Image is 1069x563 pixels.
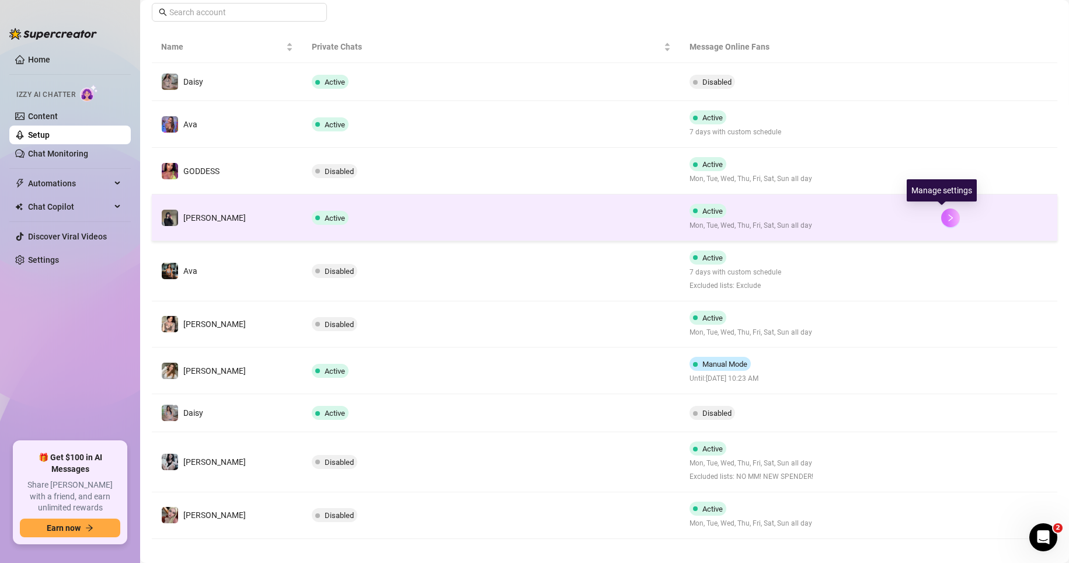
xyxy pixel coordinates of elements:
[1053,523,1063,533] span: 2
[28,130,50,140] a: Setup
[690,518,812,529] span: Mon, Tue, Wed, Thu, Fri, Sat, Sun all day
[162,405,178,421] img: Daisy
[690,127,781,138] span: 7 days with custom schedule
[162,454,178,470] img: Sadie
[325,511,354,520] span: Disabled
[15,179,25,188] span: thunderbolt
[28,174,111,193] span: Automations
[941,208,960,227] button: right
[80,85,98,102] img: AI Chatter
[183,510,246,520] span: [PERSON_NAME]
[152,31,302,63] th: Name
[183,213,246,223] span: [PERSON_NAME]
[302,31,680,63] th: Private Chats
[325,409,345,418] span: Active
[183,266,197,276] span: Ava
[702,160,723,169] span: Active
[20,452,120,475] span: 🎁 Get $100 in AI Messages
[702,444,723,453] span: Active
[162,316,178,332] img: Jenna
[183,457,246,467] span: [PERSON_NAME]
[702,505,723,513] span: Active
[183,166,220,176] span: GODDESS
[690,173,812,185] span: Mon, Tue, Wed, Thu, Fri, Sat, Sun all day
[325,78,345,86] span: Active
[162,116,178,133] img: Ava
[28,55,50,64] a: Home
[325,214,345,223] span: Active
[162,507,178,523] img: Anna
[702,314,723,322] span: Active
[680,31,932,63] th: Message Online Fans
[15,203,23,211] img: Chat Copilot
[325,267,354,276] span: Disabled
[183,408,203,418] span: Daisy
[946,214,955,222] span: right
[312,40,661,53] span: Private Chats
[702,409,732,418] span: Disabled
[28,112,58,121] a: Content
[690,220,812,231] span: Mon, Tue, Wed, Thu, Fri, Sat, Sun all day
[159,8,167,16] span: search
[690,373,758,384] span: Until: [DATE] 10:23 AM
[702,78,732,86] span: Disabled
[162,210,178,226] img: Anna
[325,167,354,176] span: Disabled
[325,120,345,129] span: Active
[183,319,246,329] span: [PERSON_NAME]
[690,267,781,278] span: 7 days with custom schedule
[325,320,354,329] span: Disabled
[702,360,747,369] span: Manual Mode
[162,263,178,279] img: Ava
[85,524,93,532] span: arrow-right
[183,77,203,86] span: Daisy
[161,40,284,53] span: Name
[325,367,345,376] span: Active
[28,255,59,265] a: Settings
[702,207,723,216] span: Active
[20,519,120,537] button: Earn nowarrow-right
[16,89,75,100] span: Izzy AI Chatter
[702,253,723,262] span: Active
[183,120,197,129] span: Ava
[28,232,107,241] a: Discover Viral Videos
[162,163,178,179] img: GODDESS
[162,74,178,90] img: Daisy
[1029,523,1057,551] iframe: Intercom live chat
[9,28,97,40] img: logo-BBDzfeDw.svg
[20,479,120,514] span: Share [PERSON_NAME] with a friend, and earn unlimited rewards
[162,363,178,379] img: Paige
[169,6,311,19] input: Search account
[702,113,723,122] span: Active
[183,366,246,376] span: [PERSON_NAME]
[325,458,354,467] span: Disabled
[28,149,88,158] a: Chat Monitoring
[690,458,813,469] span: Mon, Tue, Wed, Thu, Fri, Sat, Sun all day
[28,197,111,216] span: Chat Copilot
[690,280,781,291] span: Excluded lists: Exclude
[690,327,812,338] span: Mon, Tue, Wed, Thu, Fri, Sat, Sun all day
[47,523,81,533] span: Earn now
[907,179,977,201] div: Manage settings
[690,471,813,482] span: Excluded lists: NO MM! NEW SPENDER!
